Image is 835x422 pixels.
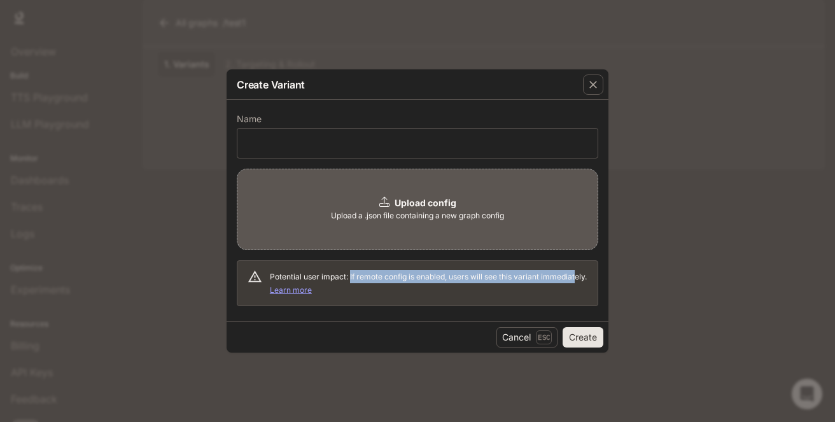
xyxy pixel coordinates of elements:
[237,77,305,92] p: Create Variant
[563,327,603,348] button: Create
[496,327,558,348] button: CancelEsc
[536,330,552,344] p: Esc
[331,209,504,222] span: Upload a .json file containing a new graph config
[270,285,312,295] a: Learn more
[270,272,587,295] span: Potential user impact: If remote config is enabled, users will see this variant immediately.
[237,115,262,123] p: Name
[395,197,456,208] b: Upload config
